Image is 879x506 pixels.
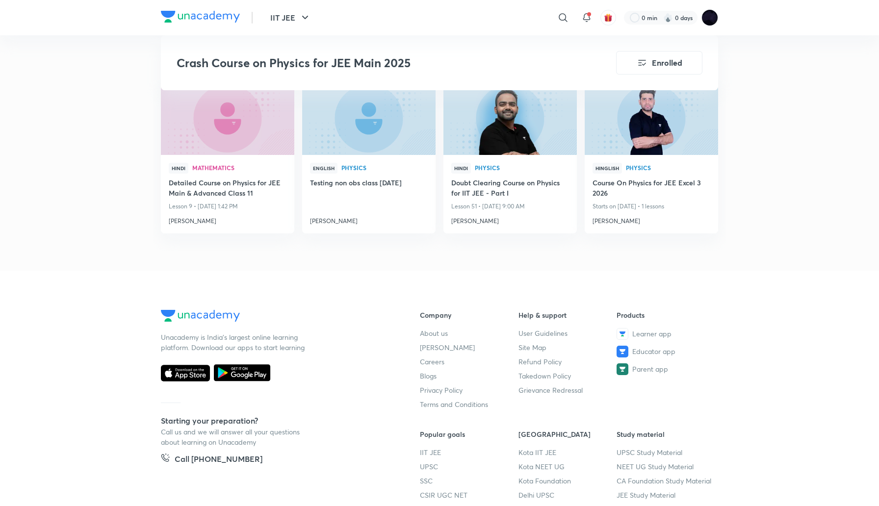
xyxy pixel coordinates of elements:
[169,163,188,174] span: Hindi
[169,177,286,200] a: Detailed Course on Physics for JEE Main & Advanced Class 11
[420,447,518,457] a: IIT JEE
[617,328,628,340] img: Learner app
[420,356,444,367] span: Careers
[310,177,428,190] a: Testing non obs class [DATE]
[518,328,617,338] a: User Guidelines
[617,461,715,472] a: NEET UG Study Material
[617,346,715,357] a: Educator app
[583,79,719,155] img: new-thumbnail
[341,165,428,172] a: Physics
[161,415,388,427] h5: Starting your preparation?
[420,385,518,395] a: Privacy Policy
[161,80,294,155] a: new-thumbnail
[420,399,518,409] a: Terms and Conditions
[593,200,710,213] p: Starts on [DATE] • 1 lessons
[420,342,518,353] a: [PERSON_NAME]
[617,363,715,375] a: Parent app
[593,163,622,174] span: Hinglish
[161,310,240,322] img: Company Logo
[626,165,710,171] span: Physics
[161,11,240,23] img: Company Logo
[617,447,715,457] a: UPSC Study Material
[159,79,295,155] img: new-thumbnail
[161,332,308,353] p: Unacademy is India’s largest online learning platform. Download our apps to start learning
[420,371,518,381] a: Blogs
[169,213,286,226] a: [PERSON_NAME]
[420,356,518,367] a: Careers
[518,447,617,457] a: Kota IIT JEE
[617,429,715,439] h6: Study material
[626,165,710,172] a: Physics
[310,213,428,226] a: [PERSON_NAME]
[701,9,718,26] img: Megha Gor
[420,476,518,486] a: SSC
[604,13,613,22] img: avatar
[310,163,337,174] span: English
[420,490,518,500] a: CSIR UGC NET
[475,165,569,171] span: Physics
[161,453,262,467] a: Call [PHONE_NUMBER]
[593,213,710,226] a: [PERSON_NAME]
[451,213,569,226] a: [PERSON_NAME]
[617,490,715,500] a: JEE Study Material
[420,429,518,439] h6: Popular goals
[420,310,518,320] h6: Company
[663,13,673,23] img: streak
[175,453,262,467] h5: Call [PHONE_NUMBER]
[161,427,308,447] p: Call us and we will answer all your questions about learning on Unacademy
[518,461,617,472] a: Kota NEET UG
[600,10,616,25] button: avatar
[302,80,436,155] a: new-thumbnail
[632,329,672,339] span: Learner app
[617,328,715,340] a: Learner app
[518,310,617,320] h6: Help & support
[617,310,715,320] h6: Products
[475,165,569,172] a: Physics
[518,371,617,381] a: Takedown Policy
[443,80,577,155] a: new-thumbnail
[632,346,675,356] span: Educator app
[616,51,702,75] button: Enrolled
[192,165,286,171] span: Mathematics
[264,8,317,27] button: IIT JEE
[518,490,617,500] a: Delhi UPSC
[632,364,668,374] span: Parent app
[177,56,561,70] h3: Crash Course on Physics for JEE Main 2025
[169,200,286,213] p: Lesson 9 • [DATE] 1:42 PM
[518,385,617,395] a: Grievance Redressal
[518,429,617,439] h6: [GEOGRAPHIC_DATA]
[585,80,718,155] a: new-thumbnail
[420,328,518,338] a: About us
[518,356,617,367] a: Refund Policy
[442,79,578,155] img: new-thumbnail
[192,165,286,172] a: Mathematics
[451,163,471,174] span: Hindi
[593,177,710,200] a: Course On Physics for JEE Excel 3 2026
[617,363,628,375] img: Parent app
[301,79,437,155] img: new-thumbnail
[420,461,518,472] a: UPSC
[617,346,628,357] img: Educator app
[451,200,569,213] p: Lesson 51 • [DATE] 9:00 AM
[161,310,388,324] a: Company Logo
[617,476,715,486] a: CA Foundation Study Material
[341,165,428,171] span: Physics
[451,177,569,200] a: Doubt Clearing Course on Physics for IIT JEE - Part I
[518,342,617,353] a: Site Map
[161,11,240,25] a: Company Logo
[518,476,617,486] a: Kota Foundation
